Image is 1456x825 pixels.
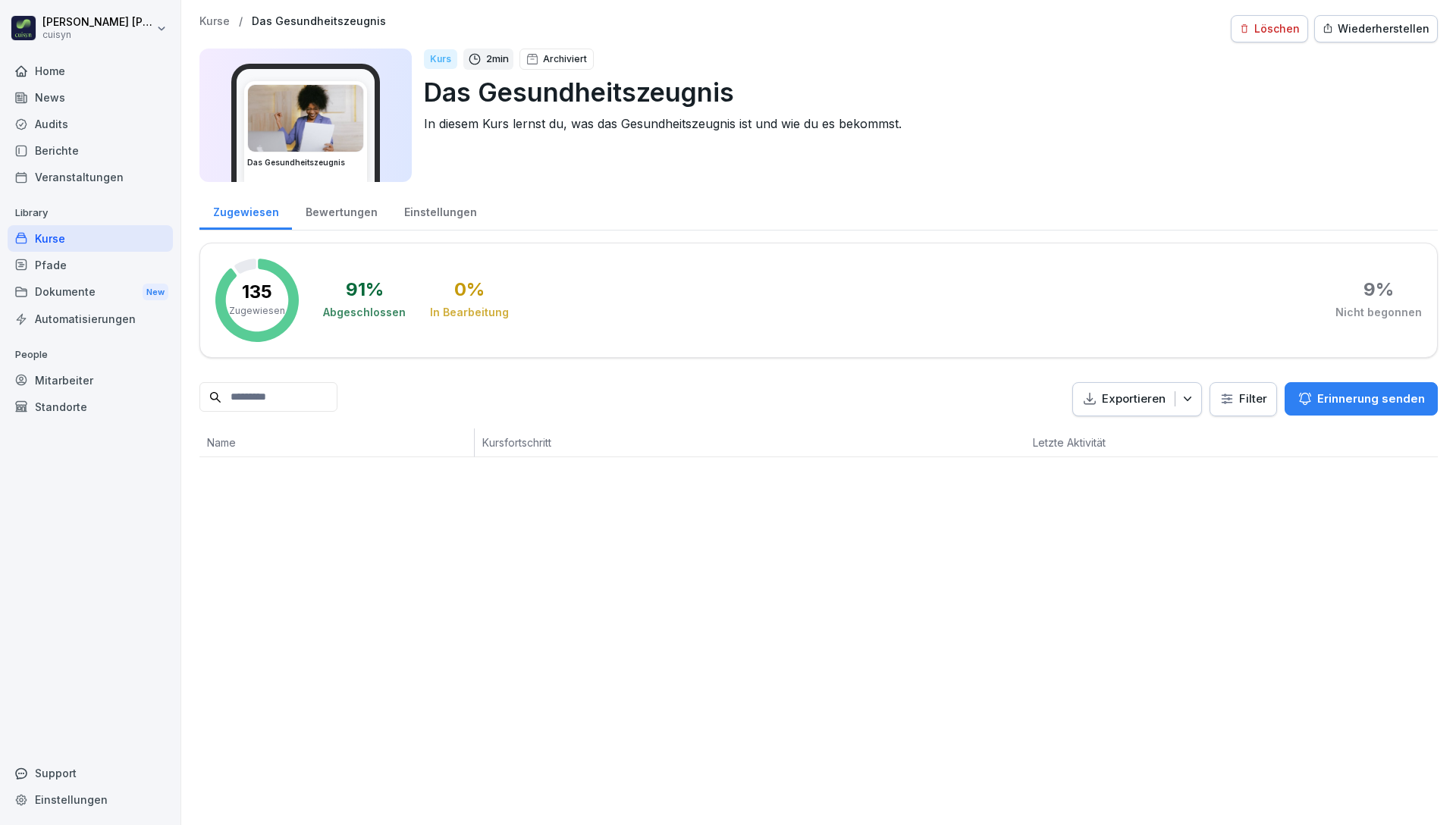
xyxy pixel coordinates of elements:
p: cuisyn [42,30,153,40]
div: Löschen [1239,20,1300,37]
a: Pfade [8,252,173,278]
a: Berichte [8,137,173,164]
a: Standorte [8,394,173,420]
div: Dokumente [8,278,173,306]
a: News [8,84,173,111]
div: Support [8,760,173,786]
img: dylu97jbhxk0dortg39y76ma.png [248,85,363,152]
button: Erinnerung senden [1285,382,1438,416]
div: 91 % [346,281,384,299]
a: Automatisierungen [8,306,173,332]
p: Archiviert [543,52,587,66]
a: Bewertungen [292,191,391,230]
a: Mitarbeiter [8,367,173,394]
div: Nicht begonnen [1335,305,1422,320]
div: Abgeschlossen [323,305,406,320]
p: People [8,343,173,367]
p: 2 min [486,52,509,67]
a: Veranstaltungen [8,164,173,190]
div: Kurs [424,49,457,69]
p: [PERSON_NAME] [PERSON_NAME] [42,16,153,29]
p: Exportieren [1102,391,1166,408]
p: Zugewiesen [229,304,285,318]
button: Filter [1210,383,1276,416]
button: Exportieren [1072,382,1202,416]
a: Audits [8,111,173,137]
a: Einstellungen [8,786,173,813]
p: Das Gesundheitszeugnis [424,73,1426,111]
div: 9 % [1363,281,1394,299]
a: Kurse [8,225,173,252]
a: Kurse [199,15,230,28]
p: Letzte Aktivität [1033,434,1190,450]
a: Home [8,58,173,84]
p: Kursfortschritt [482,434,811,450]
p: Erinnerung senden [1317,391,1425,407]
p: Name [207,434,466,450]
div: Filter [1219,391,1267,406]
a: DokumenteNew [8,278,173,306]
button: Löschen [1231,15,1308,42]
div: 0 % [454,281,485,299]
a: Das Gesundheitszeugnis [252,15,386,28]
button: Wiederherstellen [1314,15,1438,42]
div: Wiederherstellen [1323,20,1429,37]
p: Library [8,201,173,225]
a: Zugewiesen [199,191,292,230]
p: / [239,15,243,28]
h3: Das Gesundheitszeugnis [247,157,364,168]
p: 135 [242,283,272,301]
div: New [143,284,168,301]
a: Einstellungen [391,191,490,230]
div: In Bearbeitung [430,305,509,320]
p: In diesem Kurs lernst du, was das Gesundheitszeugnis ist und wie du es bekommst. [424,114,1426,133]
